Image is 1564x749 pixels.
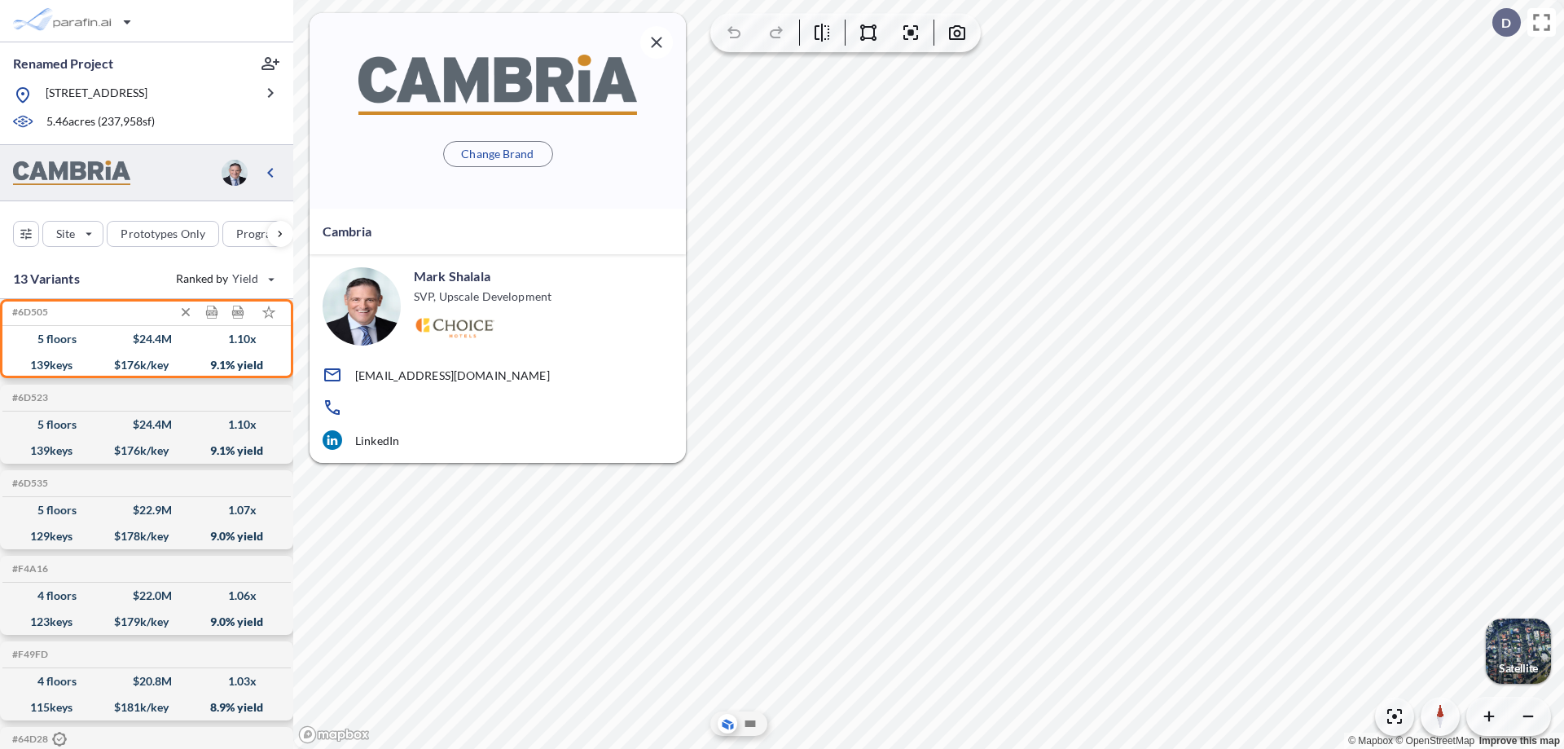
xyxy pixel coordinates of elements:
p: Satellite [1499,662,1538,675]
button: Switcher ImageSatellite [1486,619,1551,684]
p: Prototypes Only [121,226,205,242]
p: Mark Shalala [414,267,490,285]
p: Program [236,226,282,242]
p: Site [56,226,75,242]
a: LinkedIn [323,430,673,450]
p: [STREET_ADDRESS] [46,85,147,105]
h5: Click to copy the code [9,306,48,318]
span: Yield [232,271,259,287]
button: Prototypes Only [107,221,219,247]
button: Program [222,221,310,247]
h5: Click to copy the code [9,392,48,403]
p: Cambria [323,222,371,241]
img: Switcher Image [1486,619,1551,684]
p: Change Brand [461,146,534,162]
a: [EMAIL_ADDRESS][DOMAIN_NAME] [323,365,673,385]
img: Logo [414,318,494,338]
h5: Click to copy the code [9,563,48,575]
a: Mapbox [1348,735,1393,747]
p: 13 Variants [13,269,80,289]
h5: Click to copy the code [9,649,48,660]
img: BrandImage [13,161,130,186]
h5: Click to copy the code [9,478,48,489]
p: SVP, Upscale Development [414,289,551,305]
p: Renamed Project [13,55,113,73]
button: Change Brand [443,141,553,167]
p: LinkedIn [355,434,399,447]
button: Site [42,221,103,247]
p: [EMAIL_ADDRESS][DOMAIN_NAME] [355,368,550,382]
img: user logo [323,267,401,346]
button: Site Plan [740,714,760,734]
img: user logo [222,160,248,186]
button: Aerial View [718,714,737,734]
p: 5.46 acres ( 237,958 sf) [46,113,155,131]
img: BrandImage [358,55,637,114]
a: Improve this map [1479,735,1560,747]
h5: Click to copy the code [9,733,67,747]
a: Mapbox homepage [298,725,370,744]
button: Ranked by Yield [163,266,285,292]
a: OpenStreetMap [1395,735,1474,747]
p: D [1501,15,1511,30]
